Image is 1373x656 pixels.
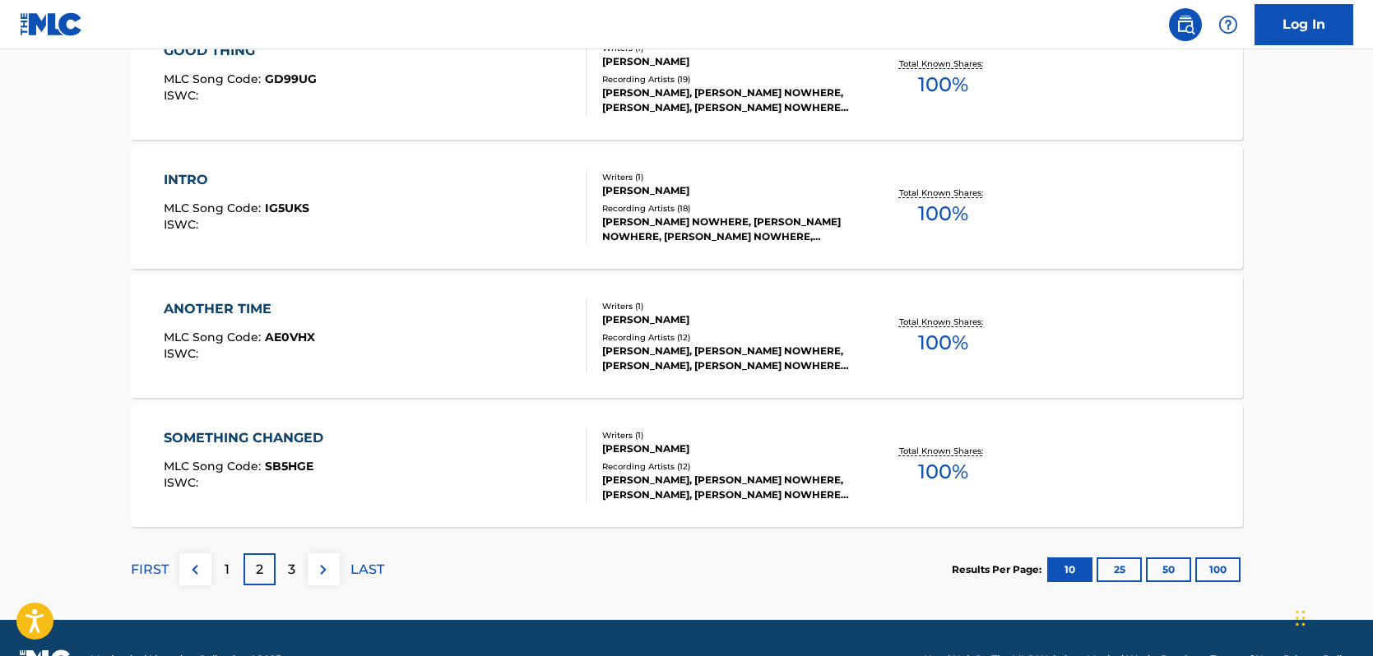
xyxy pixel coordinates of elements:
div: INTRO [164,170,309,190]
img: search [1176,15,1195,35]
span: GD99UG [265,72,317,86]
span: MLC Song Code : [164,330,265,344]
p: Total Known Shares: [899,445,987,457]
div: Writers ( 1 ) [602,171,851,183]
div: [PERSON_NAME], [PERSON_NAME] NOWHERE, [PERSON_NAME], [PERSON_NAME] NOWHERE, [PERSON_NAME] NOWHERE [602,344,851,373]
iframe: Chat Widget [1291,577,1373,656]
span: ISWC : [164,217,202,232]
a: GOOD THINGMLC Song Code:GD99UGISWC:Writers (1)[PERSON_NAME]Recording Artists (19)[PERSON_NAME], [... [131,16,1243,140]
span: AE0VHX [265,330,315,344]
span: SB5HGE [265,459,313,474]
span: 100 % [918,70,968,99]
div: Drag [1296,594,1306,643]
div: SOMETHING CHANGED [164,428,332,448]
button: 10 [1047,557,1092,582]
p: Total Known Shares: [899,58,987,70]
img: help [1218,15,1238,35]
p: Total Known Shares: [899,187,987,199]
a: Public Search [1169,8,1202,41]
div: [PERSON_NAME], [PERSON_NAME] NOWHERE, [PERSON_NAME], [PERSON_NAME] NOWHERE, [PERSON_NAME] NOWHERE [602,85,851,115]
div: Writers ( 1 ) [602,300,851,312]
div: [PERSON_NAME] [602,441,851,456]
a: INTROMLC Song Code:IG5UKSISWC:Writers (1)[PERSON_NAME]Recording Artists (18)[PERSON_NAME] NOWHERE... [131,146,1243,269]
button: 100 [1195,557,1241,582]
span: MLC Song Code : [164,459,265,474]
span: 100 % [918,328,968,358]
button: 50 [1146,557,1191,582]
p: 3 [288,560,295,580]
span: 100 % [918,457,968,487]
div: [PERSON_NAME] [602,54,851,69]
a: Log In [1255,4,1353,45]
div: Help [1212,8,1245,41]
img: MLC Logo [20,12,83,36]
div: [PERSON_NAME] NOWHERE, [PERSON_NAME] NOWHERE, [PERSON_NAME] NOWHERE, [PERSON_NAME] NOWHERE, NOWHERE [602,215,851,244]
img: left [185,560,205,580]
span: MLC Song Code : [164,201,265,215]
img: right [313,560,333,580]
p: Results Per Page: [952,562,1046,577]
p: 2 [256,560,263,580]
p: FIRST [131,560,169,580]
div: GOOD THING [164,41,317,61]
a: SOMETHING CHANGEDMLC Song Code:SB5HGEISWC:Writers (1)[PERSON_NAME]Recording Artists (12)[PERSON_N... [131,404,1243,527]
a: ANOTHER TIMEMLC Song Code:AE0VHXISWC:Writers (1)[PERSON_NAME]Recording Artists (12)[PERSON_NAME],... [131,275,1243,398]
p: 1 [225,560,230,580]
p: Total Known Shares: [899,316,987,328]
div: Recording Artists ( 12 ) [602,331,851,344]
span: ISWC : [164,88,202,103]
p: LAST [350,560,384,580]
button: 25 [1097,557,1142,582]
div: Writers ( 1 ) [602,429,851,441]
span: ISWC : [164,346,202,361]
span: IG5UKS [265,201,309,215]
span: MLC Song Code : [164,72,265,86]
div: Recording Artists ( 19 ) [602,73,851,85]
div: ANOTHER TIME [164,299,315,319]
div: [PERSON_NAME] [602,183,851,198]
div: [PERSON_NAME] [602,312,851,327]
div: Recording Artists ( 12 ) [602,460,851,473]
div: [PERSON_NAME], [PERSON_NAME] NOWHERE, [PERSON_NAME], [PERSON_NAME] NOWHERE, [PERSON_NAME] NOWHERE [602,473,851,502]
span: 100 % [918,199,968,229]
span: ISWC : [164,475,202,490]
div: Recording Artists ( 18 ) [602,202,851,215]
